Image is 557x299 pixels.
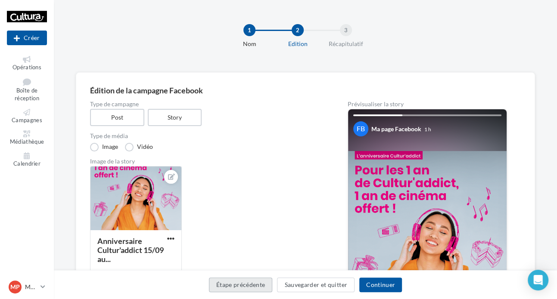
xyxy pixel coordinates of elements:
button: Continuer [359,277,402,292]
div: 1 [243,24,255,36]
div: FB [353,121,368,136]
div: Ma page Facebook [371,125,421,133]
div: Récapitulatif [318,40,373,48]
button: Sauvegarder et quitter [277,277,355,292]
button: Étape précédente [209,277,273,292]
div: 2 [292,24,304,36]
a: MP Marine POURNIN [7,279,47,295]
span: Opérations [12,64,41,71]
div: Edition [270,40,325,48]
div: Open Intercom Messenger [528,270,548,290]
span: Calendrier [13,160,40,167]
a: Calendrier [7,151,47,169]
span: Médiathèque [10,139,44,145]
a: Médiathèque [7,129,47,147]
span: Campagnes [12,117,42,123]
label: Type de campagne [90,101,320,107]
a: Campagnes [7,107,47,126]
a: Opérations [7,54,47,73]
div: 3 [340,24,352,36]
div: Édition de la campagne Facebook [90,86,521,94]
div: Nouvelle campagne [7,31,47,45]
a: Boîte de réception [7,76,47,104]
label: Image [90,143,118,151]
div: Anniversaire Cultur'addict 15/09 au... [97,236,164,264]
span: Boîte de réception [15,87,39,102]
label: Vidéo [125,143,153,151]
div: Prévisualiser la story [348,101,507,107]
p: Marine POURNIN [25,283,37,291]
label: Story [148,109,202,126]
label: Post [90,109,144,126]
div: Nom [222,40,277,48]
div: Image de la story [90,158,320,164]
span: MP [10,283,20,291]
label: Type de média [90,133,320,139]
button: Créer [7,31,47,45]
div: 1 h [424,126,431,133]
